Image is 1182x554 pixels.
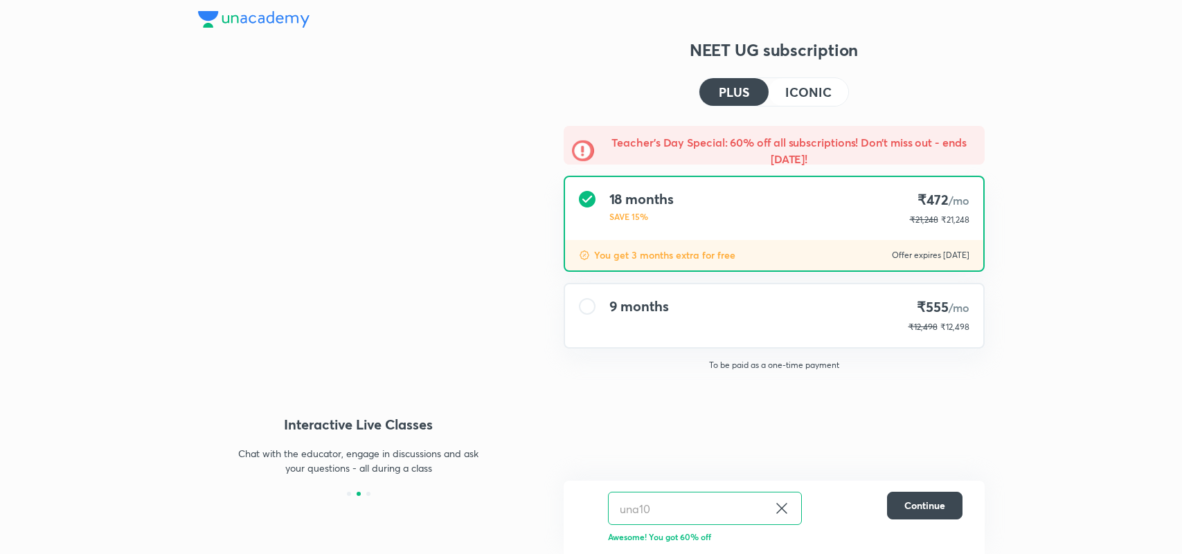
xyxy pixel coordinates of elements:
[609,492,768,525] input: Have a referral code?
[609,191,674,207] h4: 18 months
[699,78,769,106] button: PLUS
[198,414,519,435] h4: Interactive Live Classes
[887,492,962,519] button: Continue
[553,360,996,371] p: To be paid as a one-time payment
[892,250,969,261] p: Offer expires [DATE]
[608,530,962,543] p: Awesome! You got 60% off
[564,39,985,61] h3: NEET UG subscription
[579,250,590,261] img: discount
[580,492,597,525] img: discount
[609,210,674,223] p: SAVE 15%
[769,78,848,106] button: ICONIC
[910,214,938,226] p: ₹21,248
[719,86,749,98] h4: PLUS
[785,86,831,98] h4: ICONIC
[594,248,735,262] p: You get 3 months extra for free
[609,298,669,315] h4: 9 months
[908,298,969,317] h4: ₹555
[910,191,969,210] h4: ₹472
[572,140,594,162] img: -
[198,11,310,28] img: Company Logo
[940,322,969,332] span: ₹12,498
[602,134,976,167] h5: Teacher’s Day Special: 60% off all subscriptions! Don’t miss out - ends [DATE]!
[198,138,519,379] img: yH5BAEAAAAALAAAAAABAAEAAAIBRAA7
[904,499,945,513] span: Continue
[941,214,969,225] span: ₹21,248
[949,300,969,315] span: /mo
[949,193,969,207] span: /mo
[238,446,479,475] p: Chat with the educator, engage in discussions and ask your questions - all during a class
[908,321,938,333] p: ₹12,498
